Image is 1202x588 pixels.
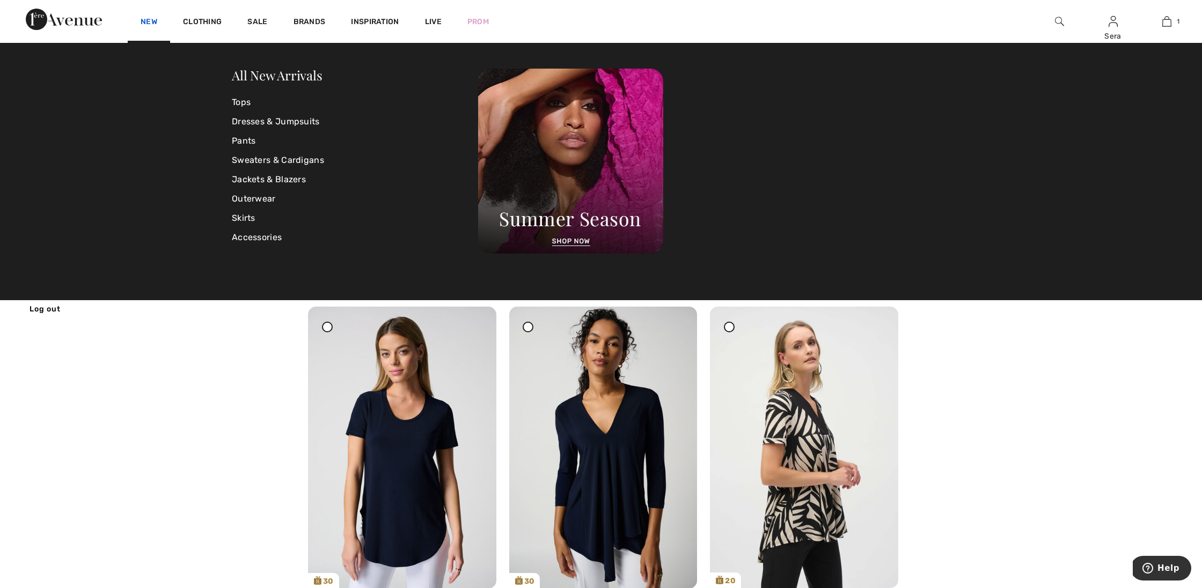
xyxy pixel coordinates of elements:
[351,17,399,28] span: Inspiration
[478,155,663,166] a: Joseph Ribkoff New Arrivals
[1140,15,1193,28] a: 1
[232,189,478,209] a: Outerwear
[247,17,267,28] a: Sale
[1055,15,1064,28] img: search the website
[232,131,478,151] a: Pants
[1133,556,1191,583] iframe: Opens a widget where you can find more information
[1177,17,1179,26] span: 1
[232,228,478,247] a: Accessories
[1109,16,1118,26] a: Sign In
[232,66,322,84] a: All New Arrivals
[232,112,478,131] a: Dresses & Jumpsuits
[1087,31,1139,42] div: Sera
[1162,15,1171,28] img: My Bag
[232,170,478,189] a: Jackets & Blazers
[232,209,478,228] a: Skirts
[141,17,157,28] a: New
[478,69,663,254] img: Joseph Ribkoff New Arrivals
[183,17,222,28] a: Clothing
[710,307,898,588] a: 20
[1109,15,1118,28] img: My Info
[26,9,102,30] img: 1ère Avenue
[425,16,442,27] a: Live
[232,93,478,112] a: Tops
[710,307,898,588] img: joseph-ribkoff-tops-black-moonstone_252234_2_7736_search.jpg
[467,16,489,27] a: Prom
[294,17,326,28] a: Brands
[14,292,183,325] a: Log out
[232,151,478,170] a: Sweaters & Cardigans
